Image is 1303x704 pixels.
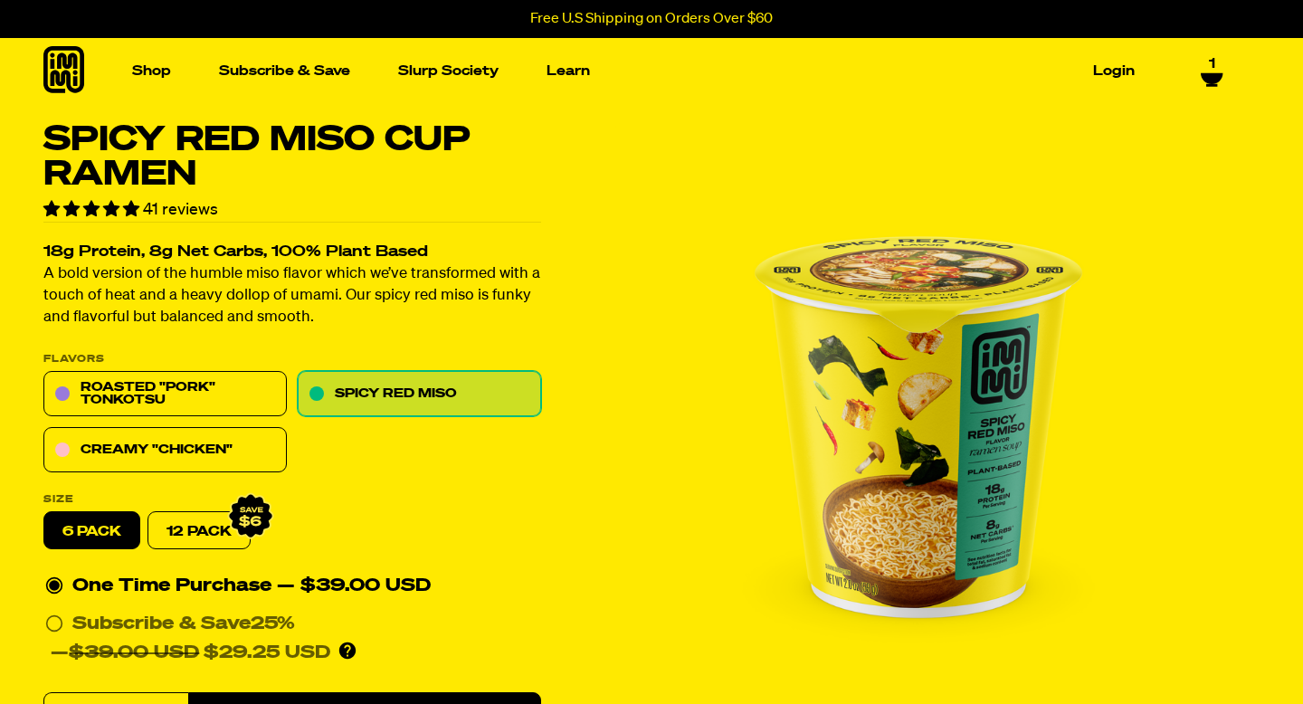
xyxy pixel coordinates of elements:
div: Subscribe & Save [72,610,295,639]
a: Login [1086,57,1142,85]
a: Roasted "Pork" Tonkotsu [43,372,287,417]
a: Shop [125,57,178,85]
span: 4.90 stars [43,202,143,218]
a: Spicy Red Miso [298,372,541,417]
div: — $39.00 USD [277,572,431,601]
p: A bold version of the humble miso flavor which we’ve transformed with a touch of heat and a heavy... [43,264,541,329]
label: Size [43,495,541,505]
a: 1 [1201,56,1223,87]
span: 25% [251,615,295,633]
a: Slurp Society [391,57,506,85]
del: $39.00 USD [69,644,199,662]
a: Subscribe & Save [212,57,357,85]
p: Free U.S Shipping on Orders Over $60 [530,11,773,27]
div: One Time Purchase [45,572,539,601]
a: 12 Pack [147,512,251,550]
nav: Main navigation [125,38,1142,104]
a: Creamy "Chicken" [43,428,287,473]
a: Learn [539,57,597,85]
div: — $29.25 USD [51,639,330,668]
label: 6 pack [43,512,140,550]
span: 41 reviews [143,202,218,218]
span: 1 [1209,56,1215,72]
p: Flavors [43,355,541,365]
h2: 18g Protein, 8g Net Carbs, 100% Plant Based [43,245,541,261]
h1: Spicy Red Miso Cup Ramen [43,123,541,192]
